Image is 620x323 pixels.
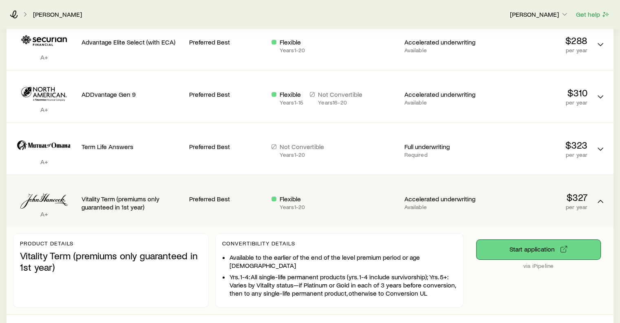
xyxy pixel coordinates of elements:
p: Product details [20,240,202,247]
p: Flexible [280,90,303,98]
button: Get help [576,10,610,19]
li: Available to the earlier of the end of the level premium period or age [DEMOGRAPHIC_DATA] [229,253,457,270]
p: Preferred Best [189,195,265,203]
p: Advantage Elite Select (with ECA) [82,38,183,46]
p: Preferred Best [189,38,265,46]
p: Accelerated underwriting [404,38,480,46]
p: A+ [13,158,75,166]
p: Available [404,204,480,210]
p: Available [404,47,480,53]
p: Available [404,99,480,106]
p: Years 1 - 20 [280,47,305,53]
p: Not Convertible [280,143,324,151]
p: Accelerated underwriting [404,195,480,203]
p: Years 16 - 20 [318,99,362,106]
p: ADDvantage Gen 9 [82,90,183,98]
li: Yrs. 1-4: All single-life permanent products (yrs. 1-4 include survivorship); Yrs. 5+: Varies by ... [229,273,457,297]
p: Not Convertible [318,90,362,98]
button: [PERSON_NAME] [510,10,569,20]
p: Flexible [280,38,305,46]
p: Vitality Term (premiums only guaranteed in 1st year) [82,195,183,211]
p: A+ [13,53,75,61]
p: Required [404,151,480,158]
p: $310 [486,87,587,98]
p: per year [486,151,587,158]
p: Preferred Best [189,143,265,151]
p: $288 [486,35,587,46]
p: $327 [486,192,587,203]
p: Convertibility Details [222,240,457,247]
p: Preferred Best [189,90,265,98]
p: A+ [13,210,75,218]
button: via iPipeline [477,240,600,259]
p: Years 1 - 15 [280,99,303,106]
p: Accelerated underwriting [404,90,480,98]
p: Term Life Answers [82,143,183,151]
p: Flexible [280,195,305,203]
p: Full underwriting [404,143,480,151]
a: [PERSON_NAME] [33,11,82,18]
p: A+ [13,105,75,114]
p: Years 1 - 20 [280,151,324,158]
p: per year [486,204,587,210]
p: per year [486,99,587,106]
p: $323 [486,139,587,151]
p: via iPipeline [477,263,600,269]
p: Years 1 - 20 [280,204,305,210]
p: per year [486,47,587,53]
p: Vitality Term (premiums only guaranteed in 1st year) [20,250,202,273]
p: [PERSON_NAME] [510,10,569,18]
